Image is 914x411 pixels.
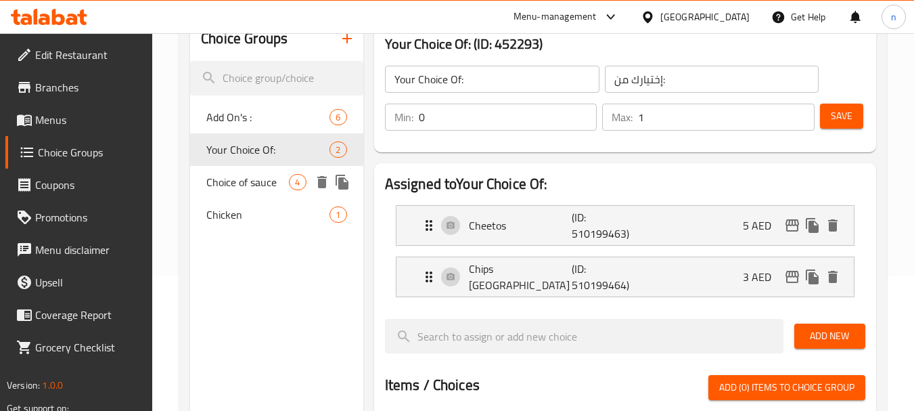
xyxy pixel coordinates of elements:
[190,198,363,231] div: Chicken1
[385,375,480,395] h2: Items / Choices
[385,174,865,194] h2: Assigned to Your Choice Of:
[394,109,413,125] p: Min:
[5,104,153,136] a: Menus
[743,269,782,285] p: 3 AED
[206,142,329,158] span: Your Choice Of:
[802,267,823,287] button: duplicate
[206,174,289,190] span: Choice of sauce
[38,144,142,160] span: Choice Groups
[329,109,346,125] div: Choices
[190,166,363,198] div: Choice of sauce4deleteduplicate
[332,172,352,192] button: duplicate
[572,209,641,242] p: (ID: 510199463)
[708,375,865,400] button: Add (0) items to choice group
[7,376,40,394] span: Version:
[820,104,863,129] button: Save
[35,307,142,323] span: Coverage Report
[891,9,896,24] span: n
[782,267,802,287] button: edit
[201,28,288,49] h2: Choice Groups
[719,379,854,396] span: Add (0) items to choice group
[831,108,852,125] span: Save
[35,112,142,128] span: Menus
[289,174,306,190] div: Choices
[385,319,783,353] input: search
[330,209,346,221] span: 1
[5,299,153,331] a: Coverage Report
[35,242,142,258] span: Menu disclaimer
[5,201,153,234] a: Promotions
[190,61,363,95] input: search
[35,274,142,290] span: Upsell
[794,324,865,349] button: Add New
[206,109,329,125] span: Add On's :
[329,142,346,158] div: Choices
[660,9,750,24] div: [GEOGRAPHIC_DATA]
[612,109,633,125] p: Max:
[385,251,865,303] li: Expand
[312,172,332,192] button: delete
[190,101,363,133] div: Add On's :6
[385,33,865,55] h3: Your Choice Of: (ID: 452293)
[35,47,142,63] span: Edit Restaurant
[743,217,782,234] p: 5 AED
[35,339,142,355] span: Grocery Checklist
[35,177,142,193] span: Coupons
[513,9,597,25] div: Menu-management
[290,176,305,189] span: 4
[330,144,346,156] span: 2
[805,328,854,345] span: Add New
[5,136,153,169] a: Choice Groups
[35,209,142,225] span: Promotions
[42,376,63,394] span: 1.0.0
[35,79,142,95] span: Branches
[329,207,346,223] div: Choices
[823,215,843,236] button: delete
[572,261,641,293] p: (ID: 510199464)
[469,261,572,293] p: Chips [GEOGRAPHIC_DATA]
[5,234,153,266] a: Menu disclaimer
[190,133,363,166] div: Your Choice Of:2
[5,39,153,71] a: Edit Restaurant
[5,331,153,364] a: Grocery Checklist
[396,257,854,297] div: Expand
[782,215,802,236] button: edit
[823,267,843,287] button: delete
[5,71,153,104] a: Branches
[385,200,865,251] li: Expand
[330,111,346,124] span: 6
[396,206,854,245] div: Expand
[469,217,572,234] p: Cheetos
[802,215,823,236] button: duplicate
[206,207,329,223] span: Chicken
[5,169,153,201] a: Coupons
[5,266,153,299] a: Upsell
